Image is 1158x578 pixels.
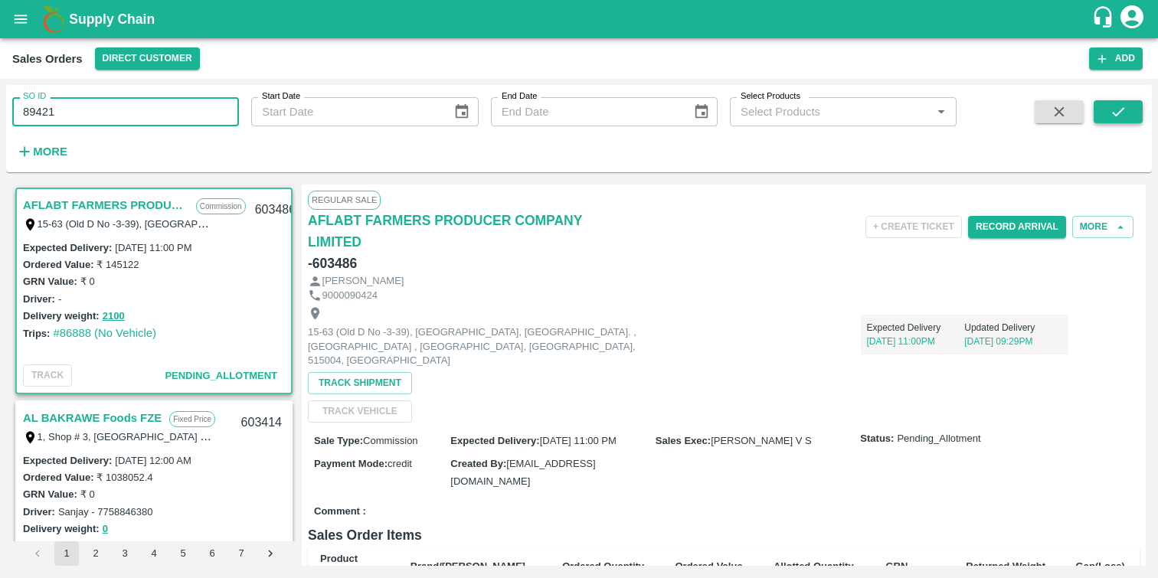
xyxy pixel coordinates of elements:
[322,274,404,289] p: [PERSON_NAME]
[774,560,854,572] b: Allotted Quantity
[142,541,166,566] button: Go to page 4
[83,541,108,566] button: Go to page 2
[308,191,381,209] span: Regular Sale
[58,506,153,518] label: Sanjay - 7758846380
[1072,216,1133,238] button: More
[23,472,93,483] label: Ordered Value:
[711,435,811,446] span: [PERSON_NAME] V S
[38,4,69,34] img: logo
[38,430,498,442] label: 1, Shop # 3, [GEOGRAPHIC_DATA] – central fruits and vegetables market, , , , , [GEOGRAPHIC_DATA]
[656,435,711,446] label: Sales Exec :
[103,521,108,538] button: 0
[53,540,145,552] a: #86867 (Port Trip)
[308,210,585,253] a: AFLABT FARMERS PRODUCER COMPANY LIMITED
[320,553,358,564] b: Product
[23,242,112,253] label: Expected Delivery :
[69,11,155,27] b: Supply Chain
[246,192,305,228] div: 603486
[675,560,742,572] b: Ordered Value
[33,145,67,158] strong: More
[314,505,366,519] label: Comment :
[450,458,506,469] label: Created By :
[308,325,653,368] p: 15-63 (Old D No -3-39), [GEOGRAPHIC_DATA], [GEOGRAPHIC_DATA]. , [GEOGRAPHIC_DATA] , [GEOGRAPHIC_D...
[314,458,388,469] label: Payment Mode :
[232,405,291,441] div: 603414
[687,97,716,126] button: Choose date
[966,560,1045,572] b: Returned Weight
[1089,47,1143,70] button: Add
[1118,3,1146,35] div: account of current user
[23,195,188,215] a: AFLABT FARMERS PRODUCER COMPANY LIMITED
[1076,560,1125,572] b: Gap(Loss)
[968,216,1066,238] button: Record Arrival
[562,560,644,572] b: Ordered Quantity
[196,198,246,214] p: Commission
[169,411,215,427] p: Fixed Price
[23,310,100,322] label: Delivery weight:
[23,293,55,305] label: Driver:
[12,139,71,165] button: More
[80,488,95,500] label: ₹ 0
[53,327,156,339] a: #86888 (No Vehicle)
[165,370,277,381] span: Pending_Allotment
[80,276,95,287] label: ₹ 0
[447,97,476,126] button: Choose date
[23,408,162,428] a: AL BAKRAWE Foods FZE
[23,259,93,270] label: Ordered Value:
[115,455,191,466] label: [DATE] 12:00 AM
[885,560,908,572] b: GRN
[96,472,152,483] label: ₹ 1038052.4
[23,276,77,287] label: GRN Value:
[95,47,200,70] button: Select DC
[113,541,137,566] button: Go to page 3
[860,432,894,446] label: Status:
[964,335,1062,348] p: [DATE] 09:29PM
[54,541,79,566] button: page 1
[741,90,800,103] label: Select Products
[58,293,61,305] label: -
[540,435,617,446] span: [DATE] 11:00 PM
[23,541,285,566] nav: pagination navigation
[450,458,595,486] span: [EMAIL_ADDRESS][DOMAIN_NAME]
[12,49,83,69] div: Sales Orders
[262,90,300,103] label: Start Date
[258,541,283,566] button: Go to next page
[23,506,55,518] label: Driver:
[388,458,412,469] span: credit
[171,541,195,566] button: Go to page 5
[322,289,378,303] p: 9000090424
[229,541,254,566] button: Go to page 7
[23,523,100,534] label: Delivery weight:
[491,97,681,126] input: End Date
[38,217,842,230] label: 15-63 (Old D No -3-39), [GEOGRAPHIC_DATA], [GEOGRAPHIC_DATA]. , [GEOGRAPHIC_DATA] , [GEOGRAPHIC_D...
[450,435,539,446] label: Expected Delivery :
[96,259,139,270] label: ₹ 145122
[3,2,38,37] button: open drawer
[308,372,412,394] button: Track Shipment
[308,524,1140,546] h6: Sales Order Items
[363,435,418,446] span: Commission
[867,335,965,348] p: [DATE] 11:00PM
[23,90,46,103] label: SO ID
[867,321,965,335] p: Expected Delivery
[23,328,50,339] label: Trips:
[69,8,1091,30] a: Supply Chain
[411,560,525,572] b: Brand/[PERSON_NAME]
[897,432,980,446] span: Pending_Allotment
[12,97,239,126] input: Enter SO ID
[200,541,224,566] button: Go to page 6
[23,488,77,500] label: GRN Value:
[251,97,441,126] input: Start Date
[308,253,357,274] h6: - 603486
[931,102,951,122] button: Open
[23,455,112,466] label: Expected Delivery :
[115,242,191,253] label: [DATE] 11:00 PM
[502,90,537,103] label: End Date
[964,321,1062,335] p: Updated Delivery
[1091,5,1118,33] div: customer-support
[103,308,125,325] button: 2100
[734,102,927,122] input: Select Products
[314,435,363,446] label: Sale Type :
